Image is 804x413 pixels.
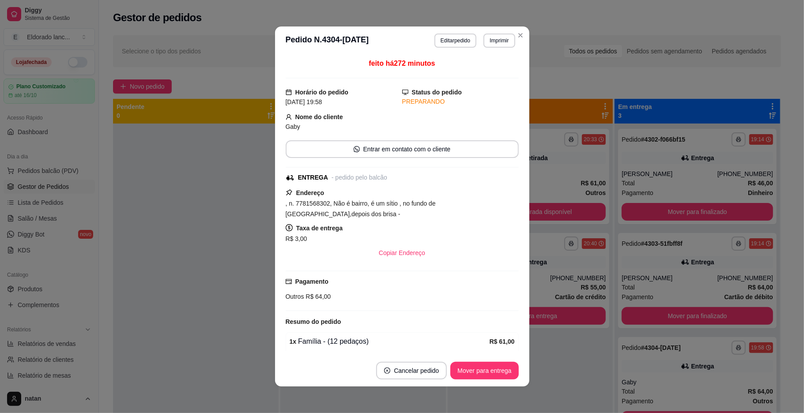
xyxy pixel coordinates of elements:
[286,34,369,48] h3: Pedido N. 4304-[DATE]
[286,189,293,196] span: pushpin
[372,244,432,262] button: Copiar Endereço
[298,173,328,182] div: ENTREGA
[354,146,360,152] span: whats-app
[490,338,515,345] strong: R$ 61,00
[290,338,297,345] strong: 1 x
[286,235,307,242] span: R$ 3,00
[402,89,408,95] span: desktop
[296,189,325,196] strong: Endereço
[295,89,349,96] strong: Horário do pedido
[434,34,476,48] button: Editarpedido
[450,362,518,379] button: Mover para entrega
[295,278,328,285] strong: Pagamento
[376,362,447,379] button: close-circleCancelar pedido
[332,173,387,182] div: - pedido pelo balcão
[369,60,435,67] span: feito há 272 minutos
[412,89,462,96] strong: Status do pedido
[384,368,390,374] span: close-circle
[286,114,292,120] span: user
[286,318,341,325] strong: Resumo do pedido
[286,98,322,105] span: [DATE] 19:58
[286,278,292,285] span: credit-card
[286,293,304,300] span: Outros
[304,293,331,300] span: R$ 64,00
[290,336,490,347] div: Família - (12 pedaços)
[286,140,519,158] button: whats-appEntrar em contato com o cliente
[286,123,300,130] span: Gaby
[295,113,343,120] strong: Nome do cliente
[286,200,436,218] span: , n. 7781568302, Não é bairro, é um sítio , no fundo de [GEOGRAPHIC_DATA],depois dos brisa -
[286,89,292,95] span: calendar
[286,224,293,231] span: dollar
[402,97,519,106] div: PREPARANDO
[296,225,343,232] strong: Taxa de entrega
[290,350,307,357] strong: Sabor
[483,34,515,48] button: Imprimir
[513,28,528,42] button: Close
